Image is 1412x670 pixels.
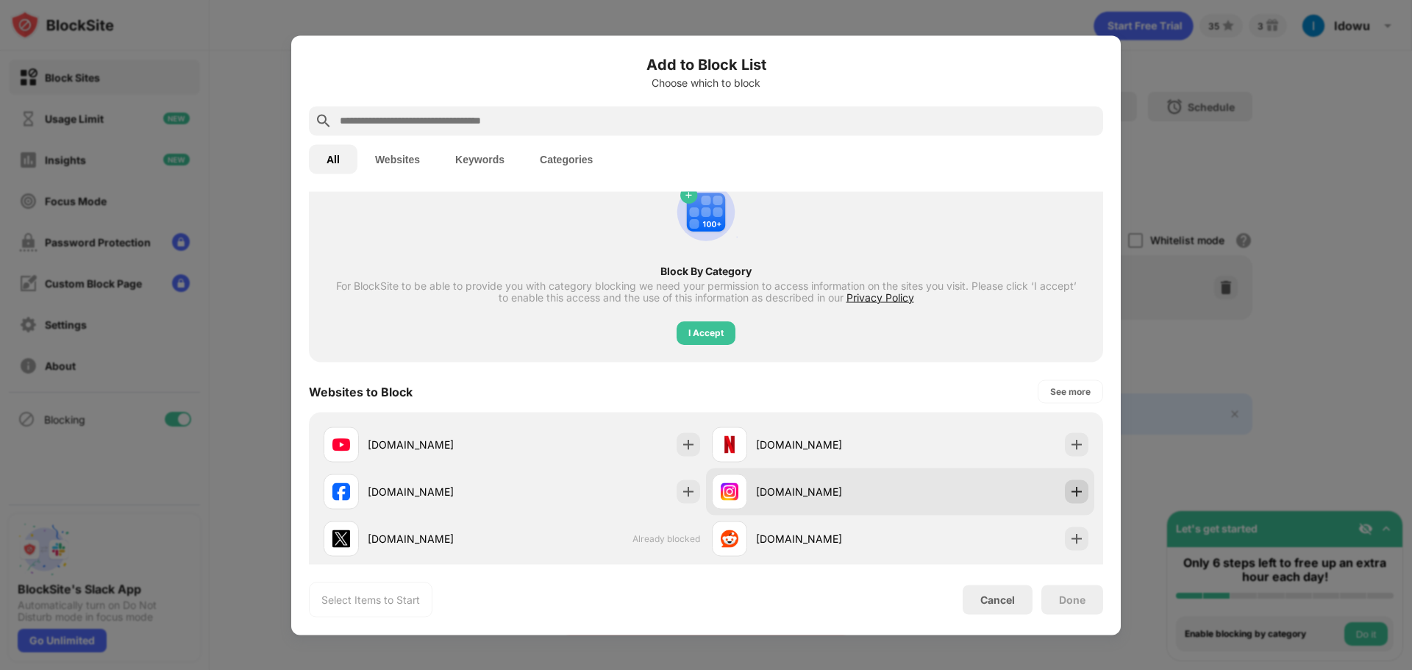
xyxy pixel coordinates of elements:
img: favicons [721,530,738,547]
img: favicons [332,530,350,547]
div: Cancel [980,594,1015,606]
button: All [309,144,357,174]
div: Select Items to Start [321,592,420,607]
button: Categories [522,144,610,174]
div: Block By Category [335,265,1077,277]
img: favicons [332,482,350,500]
div: [DOMAIN_NAME] [368,437,512,452]
div: See more [1050,384,1091,399]
div: I Accept [688,325,724,340]
div: Websites to Block [309,384,413,399]
h6: Add to Block List [309,53,1103,75]
div: [DOMAIN_NAME] [756,437,900,452]
div: [DOMAIN_NAME] [368,531,512,546]
img: favicons [332,435,350,453]
div: Done [1059,594,1085,605]
img: favicons [721,482,738,500]
div: For BlockSite to be able to provide you with category blocking we need your permission to access ... [335,279,1077,303]
img: category-add.svg [671,177,741,247]
button: Keywords [438,144,522,174]
span: Already blocked [632,533,700,544]
div: [DOMAIN_NAME] [368,484,512,499]
div: Choose which to block [309,76,1103,88]
img: favicons [721,435,738,453]
span: Privacy Policy [846,291,914,303]
div: [DOMAIN_NAME] [756,484,900,499]
button: Websites [357,144,438,174]
div: [DOMAIN_NAME] [756,531,900,546]
img: search.svg [315,112,332,129]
